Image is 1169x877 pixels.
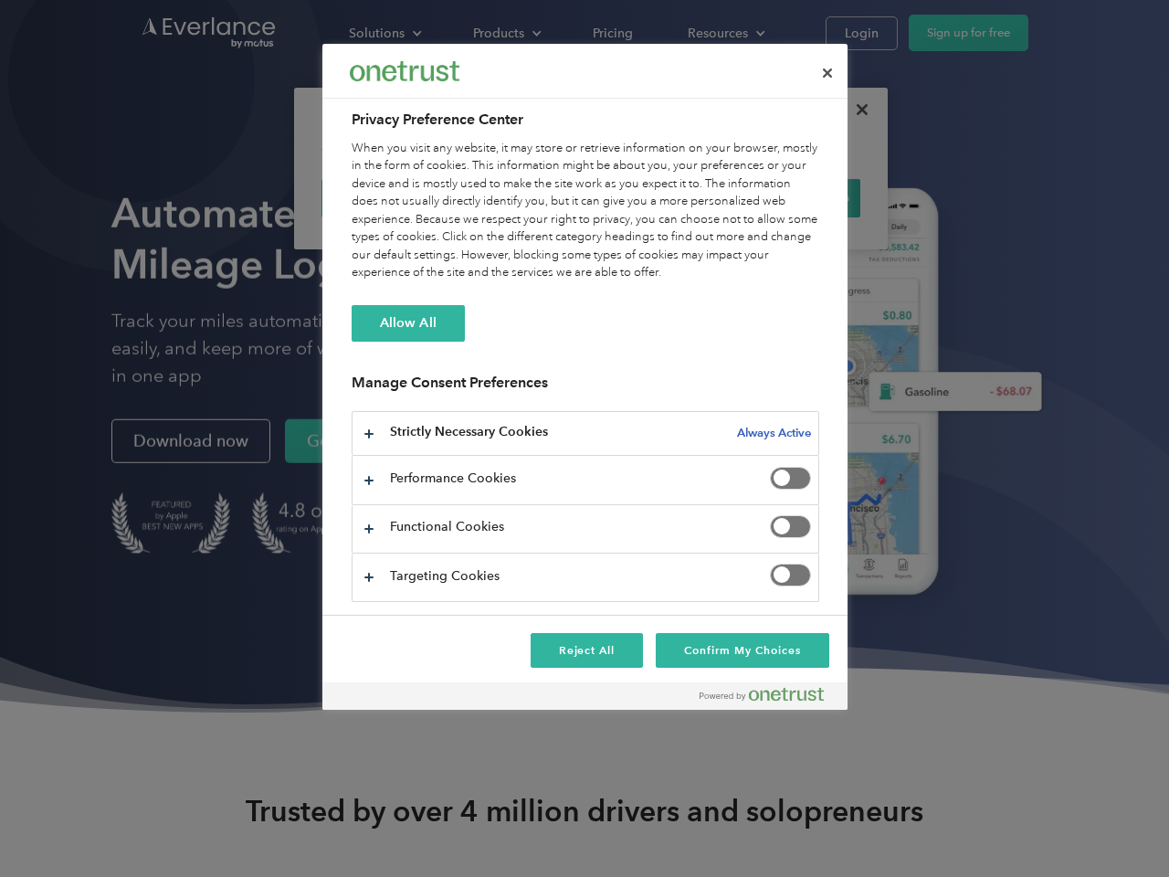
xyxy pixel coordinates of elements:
button: Close [807,53,848,93]
button: Reject All [531,633,644,668]
a: Powered by OneTrust Opens in a new Tab [700,687,838,710]
div: When you visit any website, it may store or retrieve information on your browser, mostly in the f... [352,140,819,282]
h2: Privacy Preference Center [352,109,819,131]
div: Preference center [322,44,848,710]
button: Confirm My Choices [656,633,828,668]
div: Privacy Preference Center [322,44,848,710]
h3: Manage Consent Preferences [352,374,819,402]
img: Powered by OneTrust Opens in a new Tab [700,687,824,702]
img: Everlance [350,61,459,80]
button: Allow All [352,305,465,342]
div: Everlance [350,53,459,90]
